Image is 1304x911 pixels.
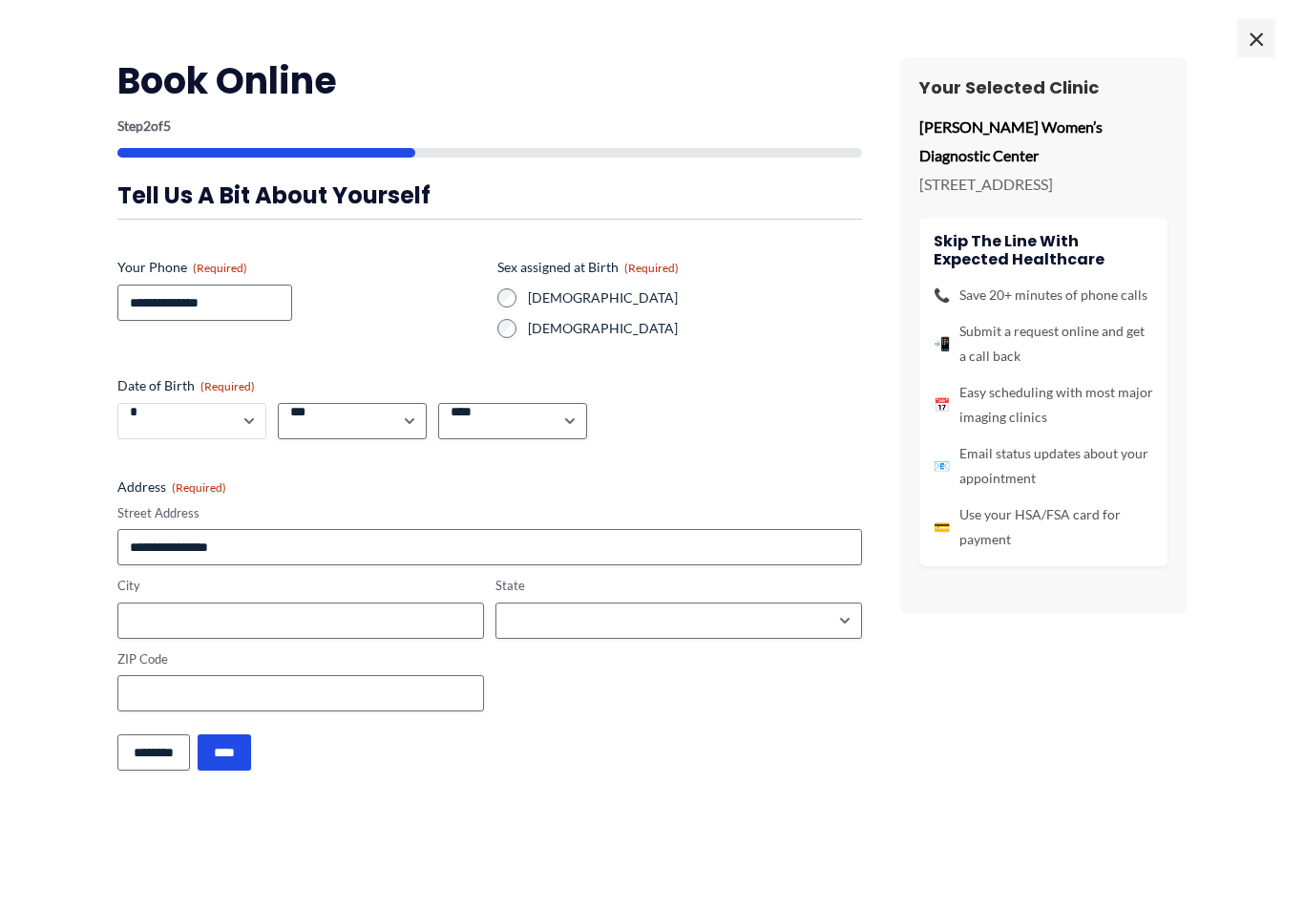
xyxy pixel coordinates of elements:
[528,288,862,307] label: [DEMOGRAPHIC_DATA]
[934,232,1153,268] h4: Skip the line with Expected Healthcare
[163,117,171,134] span: 5
[624,261,679,275] span: (Required)
[934,319,1153,369] li: Submit a request online and get a call back
[528,319,862,338] label: [DEMOGRAPHIC_DATA]
[143,117,151,134] span: 2
[117,504,862,522] label: Street Address
[172,480,226,495] span: (Required)
[934,331,950,356] span: 📲
[934,283,1153,307] li: Save 20+ minutes of phone calls
[117,119,862,133] p: Step of
[117,376,255,395] legend: Date of Birth
[934,380,1153,430] li: Easy scheduling with most major imaging clinics
[497,258,679,277] legend: Sex assigned at Birth
[117,57,862,104] h2: Book Online
[934,502,1153,552] li: Use your HSA/FSA card for payment
[117,477,226,497] legend: Address
[934,441,1153,491] li: Email status updates about your appointment
[934,515,950,540] span: 💳
[117,577,484,595] label: City
[1237,19,1275,57] span: ×
[934,392,950,417] span: 📅
[495,577,862,595] label: State
[117,650,484,668] label: ZIP Code
[934,454,950,478] span: 📧
[200,379,255,393] span: (Required)
[934,283,950,307] span: 📞
[117,258,482,277] label: Your Phone
[117,180,862,210] h3: Tell us a bit about yourself
[193,261,247,275] span: (Required)
[919,76,1167,98] h3: Your Selected Clinic
[919,113,1167,169] p: [PERSON_NAME] Women’s Diagnostic Center
[919,170,1167,199] p: [STREET_ADDRESS]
